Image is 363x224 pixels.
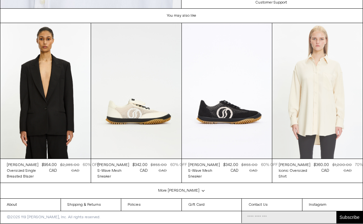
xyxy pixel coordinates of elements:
div: More [PERSON_NAME] [0,183,363,199]
a: Iconic Oversized Shirt [279,168,310,179]
a: Oversized Single Breasted Blazer [7,168,38,179]
a: About [0,199,61,211]
div: [PERSON_NAME] [188,162,220,168]
div: S-Wave Mesh Sneaker [97,168,122,179]
div: [PERSON_NAME] [97,162,129,168]
div: $1,200.00 CAD [333,162,352,174]
div: 60% OFF [261,162,278,168]
a: [PERSON_NAME] [7,162,38,168]
a: [PERSON_NAME] [279,162,310,168]
div: [PERSON_NAME] [7,162,38,168]
a: Gift Card [182,199,242,211]
h3: Customer Support [255,0,287,5]
input: Email Address [242,211,336,223]
img: Stella McCartney Iconic Oversized Shirt [272,23,363,159]
div: $360.00 CAD [314,162,329,174]
a: Contact Us [242,199,302,211]
img: Stella McCartney S-Wave Mesh Sneaker [91,23,181,159]
p: ©2025 119 [PERSON_NAME], Inc. All rights reserved. [0,211,107,223]
a: S-Wave Mesh Sneaker [188,168,220,179]
button: Subscribe [336,211,363,223]
a: [PERSON_NAME] [188,162,220,168]
a: [PERSON_NAME] [97,162,129,168]
div: $2,385.00 CAD [60,162,80,174]
div: 60% OFF [83,162,99,168]
div: 60% OFF [170,162,187,168]
h1: You may also like [0,9,363,23]
div: $342.00 CAD [223,162,238,174]
a: Shipping & Returns [61,199,121,211]
div: $855.00 CAD [151,162,167,174]
img: S-Wave Mesh Sneaker [182,23,272,159]
img: Stella McCartney Oversized Single Breasted Blazer [0,23,91,159]
a: Instagram [302,199,363,211]
a: Policies [121,199,181,211]
a: S-Wave Mesh Sneaker [97,168,129,179]
div: $954.00 CAD [42,162,57,174]
div: Iconic Oversized Shirt [279,168,307,179]
div: $342.00 CAD [132,162,148,174]
div: [PERSON_NAME] [279,162,310,168]
div: S-Wave Mesh Sneaker [188,168,212,179]
div: Oversized Single Breasted Blazer [7,168,36,179]
div: $855.00 CAD [241,162,257,174]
